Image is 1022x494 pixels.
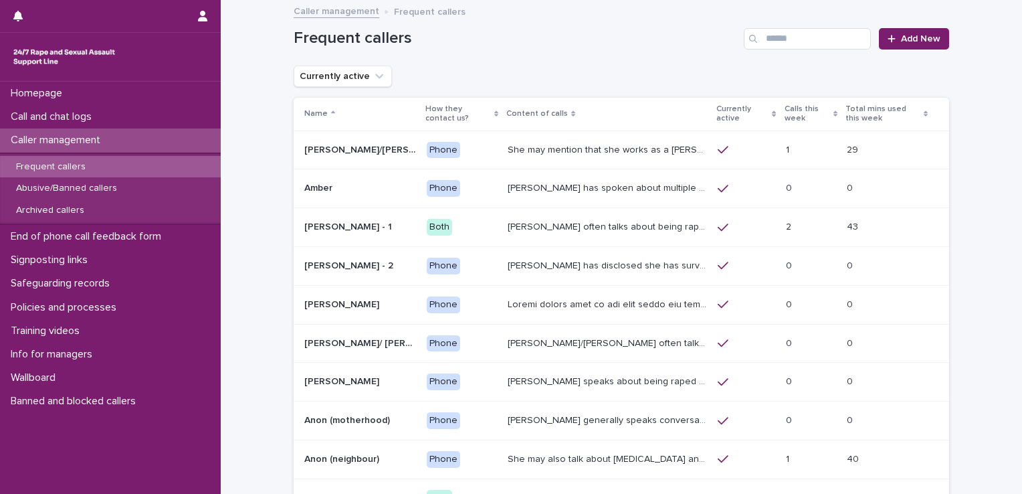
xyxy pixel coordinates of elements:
p: Total mins used this week [845,102,920,127]
p: Call and chat logs [5,110,102,123]
p: Caller speaks about being raped and abused by the police and her ex-husband of 20 years. She has ... [508,374,710,388]
p: Anon (neighbour) [304,451,382,465]
p: Content of calls [506,106,568,121]
input: Search [744,28,871,50]
p: Anna/Emma often talks about being raped at gunpoint at the age of 13/14 by her ex-partner, aged 1... [508,335,710,349]
p: Calls this week [785,102,830,127]
div: Phone [427,451,460,468]
p: Wallboard [5,372,66,384]
p: 0 [786,412,795,426]
img: rhQMoQhaT3yELyF149Cw [11,44,118,70]
p: 40 [847,451,861,465]
div: Phone [427,142,460,159]
tr: [PERSON_NAME]/ [PERSON_NAME][PERSON_NAME]/ [PERSON_NAME] Phone[PERSON_NAME]/[PERSON_NAME] often t... [294,324,949,363]
p: Archived callers [5,205,95,216]
h1: Frequent callers [294,29,738,48]
tr: [PERSON_NAME] - 2[PERSON_NAME] - 2 Phone[PERSON_NAME] has disclosed she has survived two rapes, o... [294,246,949,285]
button: Currently active [294,66,392,87]
p: Andrew shared that he has been raped and beaten by a group of men in or near his home twice withi... [508,297,710,311]
p: Name [304,106,328,121]
p: 0 [786,335,795,349]
p: 1 [786,142,792,156]
p: Homepage [5,87,73,100]
p: 0 [847,297,855,311]
p: Abusive/Banned callers [5,183,128,194]
div: Phone [427,180,460,197]
p: End of phone call feedback form [5,230,172,243]
p: 0 [786,258,795,272]
p: 2 [786,219,794,233]
p: 0 [786,180,795,194]
tr: Anon (neighbour)Anon (neighbour) PhoneShe may also talk about [MEDICAL_DATA] and about currently ... [294,440,949,479]
p: Abbie/Emily (Anon/'I don't know'/'I can't remember') [304,142,419,156]
p: She may also talk about child sexual abuse and about currently being physically disabled. She has... [508,451,710,465]
p: Banned and blocked callers [5,395,146,408]
a: Caller management [294,3,379,18]
div: Both [427,219,452,236]
p: Caller management [5,134,111,147]
p: [PERSON_NAME] - 1 [304,219,395,233]
p: Amy often talks about being raped a night before or 2 weeks ago or a month ago. She also makes re... [508,219,710,233]
div: Phone [427,412,460,429]
p: Safeguarding records [5,277,120,290]
p: Frequent callers [394,3,466,18]
p: Training videos [5,325,90,337]
a: Add New [879,28,949,50]
p: Anon (motherhood) [304,412,393,426]
p: [PERSON_NAME]/ [PERSON_NAME] [304,335,419,349]
p: 0 [847,335,855,349]
p: Signposting links [5,254,98,266]
p: 0 [847,412,855,426]
p: 0 [847,258,855,272]
p: Info for managers [5,348,103,361]
p: Amber [304,180,335,194]
p: Policies and processes [5,301,127,314]
p: [PERSON_NAME] - 2 [304,258,396,272]
tr: AmberAmber Phone[PERSON_NAME] has spoken about multiple experiences of [MEDICAL_DATA]. [PERSON_NA... [294,169,949,208]
p: 0 [847,180,855,194]
tr: [PERSON_NAME][PERSON_NAME] PhoneLoremi dolors amet co adi elit seddo eiu tempor in u labor et dol... [294,285,949,324]
p: [PERSON_NAME] [304,374,382,388]
span: Add New [901,34,940,44]
p: 43 [847,219,861,233]
div: Phone [427,258,460,274]
p: How they contact us? [425,102,491,127]
div: Phone [427,297,460,313]
p: Caller generally speaks conversationally about many different things in her life and rarely speak... [508,412,710,426]
div: Phone [427,374,460,390]
div: Phone [427,335,460,352]
p: 0 [786,374,795,388]
p: Currently active [716,102,769,127]
p: 1 [786,451,792,465]
tr: [PERSON_NAME] - 1[PERSON_NAME] - 1 Both[PERSON_NAME] often talks about being raped a night before... [294,208,949,247]
tr: Anon (motherhood)Anon (motherhood) Phone[PERSON_NAME] generally speaks conversationally about man... [294,402,949,440]
p: Amber has spoken about multiple experiences of sexual abuse. Amber told us she is now 18 (as of 0... [508,180,710,194]
p: Frequent callers [5,161,96,173]
tr: [PERSON_NAME]/[PERSON_NAME] (Anon/'I don't know'/'I can't remember')[PERSON_NAME]/[PERSON_NAME] (... [294,131,949,169]
p: She may mention that she works as a Nanny, looking after two children. Abbie / Emily has let us k... [508,142,710,156]
p: [PERSON_NAME] [304,297,382,311]
p: 0 [786,297,795,311]
p: Amy has disclosed she has survived two rapes, one in the UK and the other in Australia in 2013. S... [508,258,710,272]
tr: [PERSON_NAME][PERSON_NAME] Phone[PERSON_NAME] speaks about being raped and abused by the police a... [294,363,949,402]
p: 29 [847,142,861,156]
p: 0 [847,374,855,388]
